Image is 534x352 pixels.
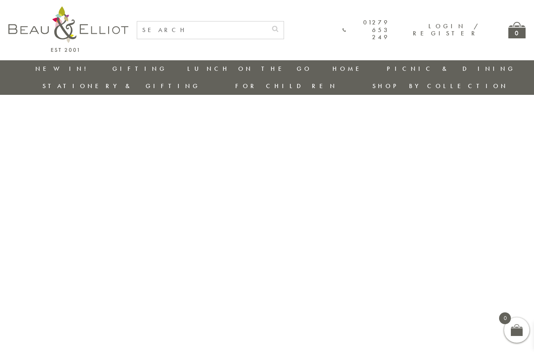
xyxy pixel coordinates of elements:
[508,22,526,38] a: 0
[35,64,92,73] a: New in!
[43,82,200,90] a: Stationery & Gifting
[387,64,515,73] a: Picnic & Dining
[499,312,511,324] span: 0
[413,22,479,38] a: Login / Register
[8,6,128,52] img: logo
[112,64,167,73] a: Gifting
[343,19,390,41] a: 01279 653 249
[372,82,508,90] a: Shop by collection
[137,21,267,39] input: SEARCH
[187,64,312,73] a: Lunch On The Go
[235,82,337,90] a: For Children
[332,64,366,73] a: Home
